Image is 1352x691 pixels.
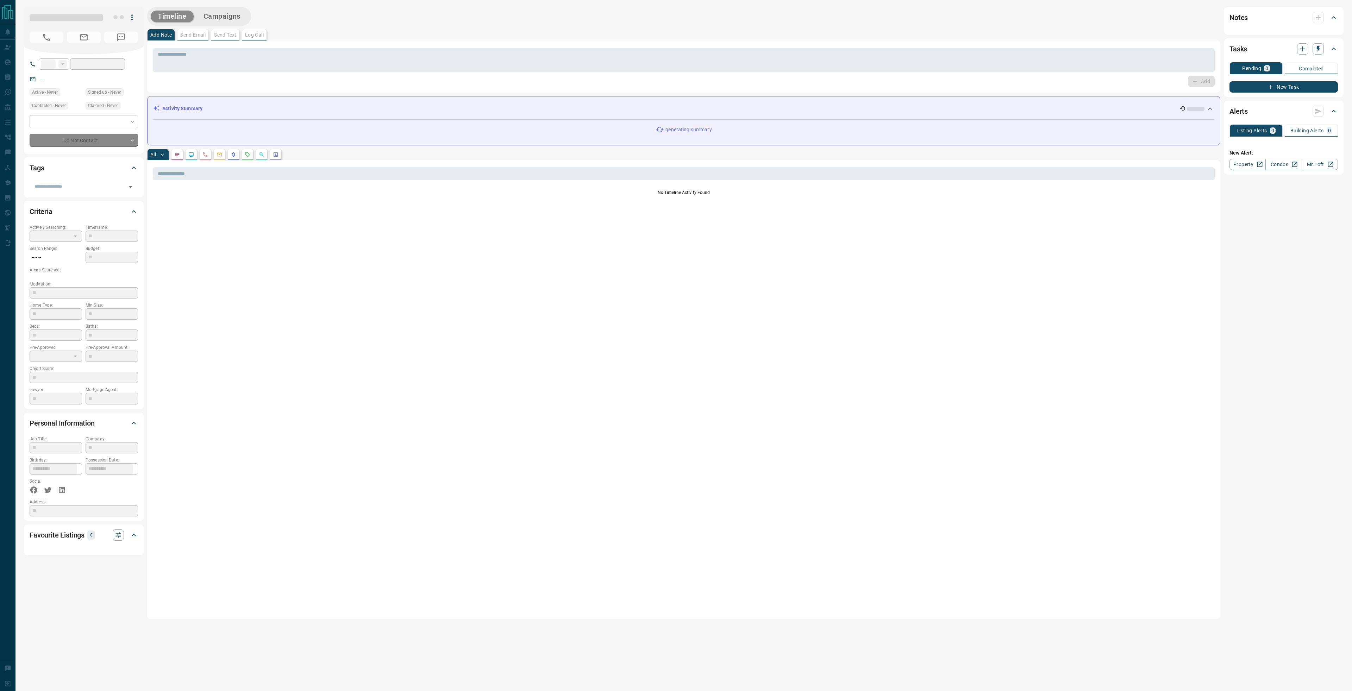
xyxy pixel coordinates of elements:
svg: Listing Alerts [231,152,236,157]
p: No Timeline Activity Found [153,189,1215,196]
p: Credit Score: [30,365,138,372]
p: Beds: [30,323,82,329]
p: generating summary [665,126,712,133]
p: 0 [1271,128,1274,133]
h2: Tasks [1229,43,1247,55]
div: Criteria [30,203,138,220]
p: Possession Date: [86,457,138,463]
p: Completed [1299,66,1324,71]
span: No Number [30,32,63,43]
p: Timeframe: [86,224,138,231]
button: Open [126,182,136,192]
a: Property [1229,159,1266,170]
div: Tags [30,159,138,176]
a: -- [41,76,44,82]
div: Personal Information [30,415,138,432]
button: New Task [1229,81,1338,93]
p: 0 [1265,66,1268,71]
span: Claimed - Never [88,102,118,109]
p: Company: [86,436,138,442]
div: Alerts [1229,103,1338,120]
p: Job Title: [30,436,82,442]
p: Areas Searched: [30,267,138,273]
p: Baths: [86,323,138,329]
p: 0 [89,531,93,539]
p: Social: [30,478,82,484]
h2: Personal Information [30,417,95,429]
svg: Requests [245,152,250,157]
span: No Number [104,32,138,43]
p: Add Note [150,32,172,37]
h2: Criteria [30,206,52,217]
p: Building Alerts [1290,128,1324,133]
p: Lawyer: [30,387,82,393]
p: Budget: [86,245,138,252]
a: Condos [1265,159,1302,170]
p: Listing Alerts [1237,128,1267,133]
div: Favourite Listings0 [30,527,138,544]
p: 0 [1328,128,1331,133]
svg: Lead Browsing Activity [188,152,194,157]
h2: Alerts [1229,106,1248,117]
span: No Email [67,32,101,43]
p: New Alert: [1229,149,1338,157]
p: Home Type: [30,302,82,308]
div: Activity Summary [153,102,1214,115]
svg: Opportunities [259,152,264,157]
div: Tasks [1229,40,1338,57]
svg: Notes [174,152,180,157]
p: Pre-Approval Amount: [86,344,138,351]
p: Mortgage Agent: [86,387,138,393]
div: Do Not Contact [30,134,138,147]
p: Activity Summary [162,105,202,112]
p: All [150,152,156,157]
p: Birthday: [30,457,82,463]
svg: Agent Actions [273,152,278,157]
button: Campaigns [196,11,248,22]
button: Timeline [151,11,194,22]
p: Address: [30,499,138,505]
p: Actively Searching: [30,224,82,231]
div: Notes [1229,9,1338,26]
p: Pre-Approved: [30,344,82,351]
h2: Tags [30,162,44,174]
p: Motivation: [30,281,138,287]
h2: Notes [1229,12,1248,23]
p: Search Range: [30,245,82,252]
span: Signed up - Never [88,89,121,96]
svg: Calls [202,152,208,157]
svg: Emails [217,152,222,157]
p: -- - -- [30,252,82,263]
a: Mr.Loft [1302,159,1338,170]
p: Min Size: [86,302,138,308]
span: Active - Never [32,89,58,96]
p: Pending [1242,66,1261,71]
span: Contacted - Never [32,102,66,109]
h2: Favourite Listings [30,529,84,541]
